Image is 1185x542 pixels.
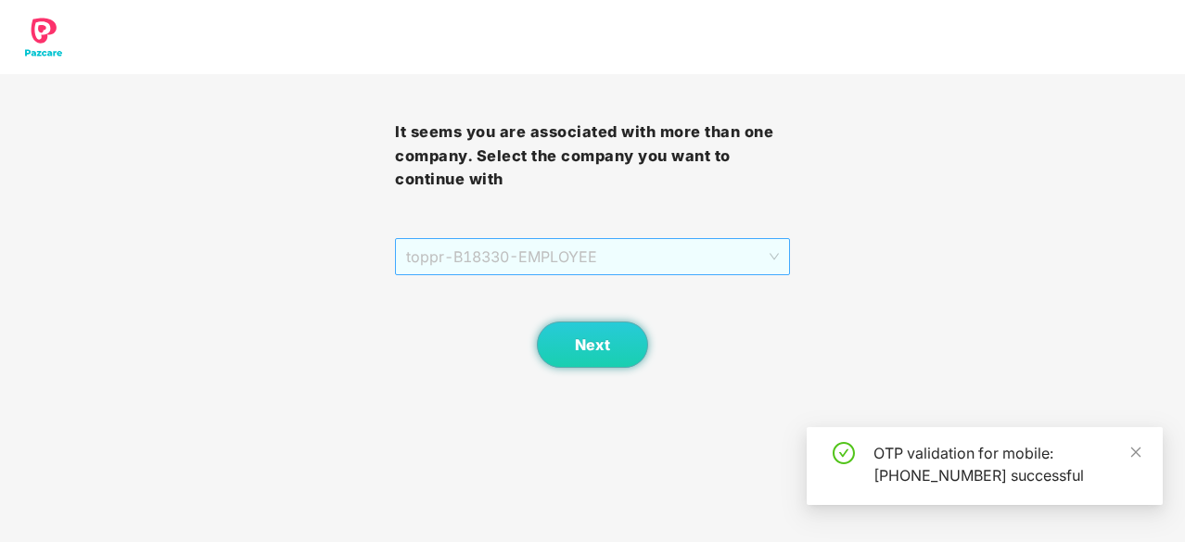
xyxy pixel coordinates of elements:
[1129,446,1142,459] span: close
[395,120,790,192] h3: It seems you are associated with more than one company. Select the company you want to continue with
[575,336,610,354] span: Next
[406,239,779,274] span: toppr - B18330 - EMPLOYEE
[873,442,1140,486] div: OTP validation for mobile: [PHONE_NUMBER] successful
[537,321,648,368] button: Next
[833,442,855,464] span: check-circle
